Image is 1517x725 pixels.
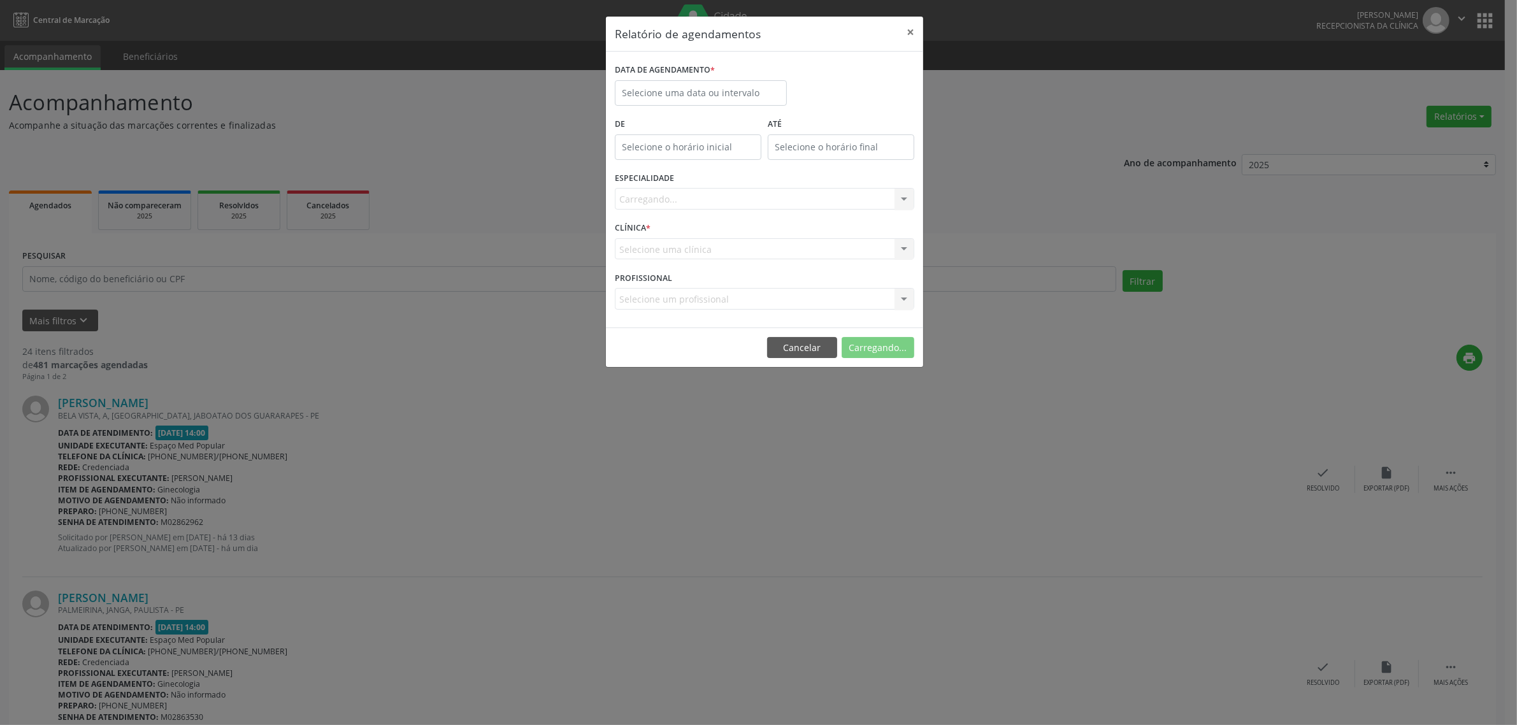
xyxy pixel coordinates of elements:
label: PROFISSIONAL [615,268,672,288]
button: Carregando... [842,337,914,359]
h5: Relatório de agendamentos [615,25,761,42]
label: CLÍNICA [615,219,651,238]
input: Selecione o horário final [768,134,914,160]
label: De [615,115,761,134]
label: ATÉ [768,115,914,134]
button: Cancelar [767,337,837,359]
label: ESPECIALIDADE [615,169,674,189]
input: Selecione o horário inicial [615,134,761,160]
label: DATA DE AGENDAMENTO [615,61,715,80]
button: Close [898,17,923,48]
input: Selecione uma data ou intervalo [615,80,787,106]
